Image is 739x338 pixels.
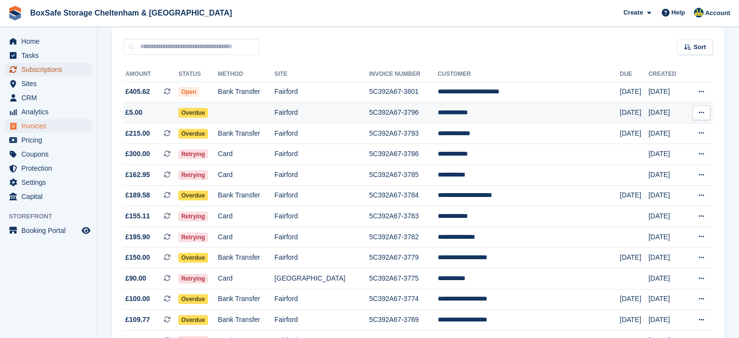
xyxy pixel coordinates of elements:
[218,67,275,82] th: Method
[178,253,208,263] span: Overdue
[218,248,275,268] td: Bank Transfer
[178,149,208,159] span: Retrying
[21,63,80,76] span: Subscriptions
[21,35,80,48] span: Home
[21,176,80,189] span: Settings
[705,8,730,18] span: Account
[438,67,620,82] th: Customer
[125,273,146,284] span: £90.00
[178,67,218,82] th: Status
[218,165,275,186] td: Card
[649,67,686,82] th: Created
[21,77,80,90] span: Sites
[21,119,80,133] span: Invoices
[125,211,150,221] span: £155.11
[125,87,150,97] span: £405.62
[649,103,686,124] td: [DATE]
[9,212,97,221] span: Storefront
[21,161,80,175] span: Protection
[620,248,649,268] td: [DATE]
[21,91,80,105] span: CRM
[275,123,369,144] td: Fairford
[275,103,369,124] td: Fairford
[694,8,704,18] img: Kim Virabi
[5,119,92,133] a: menu
[218,206,275,227] td: Card
[218,123,275,144] td: Bank Transfer
[178,232,208,242] span: Retrying
[178,191,208,200] span: Overdue
[369,227,438,248] td: 5C392A67-3782
[275,67,369,82] th: Site
[125,315,150,325] span: £109.77
[275,310,369,331] td: Fairford
[275,185,369,206] td: Fairford
[620,310,649,331] td: [DATE]
[369,144,438,165] td: 5C392A67-3786
[649,144,686,165] td: [DATE]
[369,67,438,82] th: Invoice Number
[218,289,275,310] td: Bank Transfer
[649,185,686,206] td: [DATE]
[5,190,92,203] a: menu
[369,103,438,124] td: 5C392A67-3796
[369,206,438,227] td: 5C392A67-3783
[125,149,150,159] span: £300.00
[275,82,369,103] td: Fairford
[275,248,369,268] td: Fairford
[5,133,92,147] a: menu
[620,185,649,206] td: [DATE]
[649,248,686,268] td: [DATE]
[218,82,275,103] td: Bank Transfer
[5,91,92,105] a: menu
[21,190,80,203] span: Capital
[369,289,438,310] td: 5C392A67-3774
[275,144,369,165] td: Fairford
[123,67,178,82] th: Amount
[649,268,686,289] td: [DATE]
[369,82,438,103] td: 5C392A67-3801
[26,5,236,21] a: BoxSafe Storage Cheltenham & [GEOGRAPHIC_DATA]
[125,107,142,118] span: £5.00
[125,294,150,304] span: £100.00
[178,294,208,304] span: Overdue
[218,144,275,165] td: Card
[5,176,92,189] a: menu
[218,310,275,331] td: Bank Transfer
[5,224,92,237] a: menu
[275,206,369,227] td: Fairford
[218,185,275,206] td: Bank Transfer
[369,248,438,268] td: 5C392A67-3779
[125,170,150,180] span: £162.95
[125,190,150,200] span: £189.58
[178,212,208,221] span: Retrying
[369,185,438,206] td: 5C392A67-3784
[5,147,92,161] a: menu
[5,105,92,119] a: menu
[275,289,369,310] td: Fairford
[369,268,438,289] td: 5C392A67-3775
[649,289,686,310] td: [DATE]
[125,128,150,139] span: £215.00
[80,225,92,236] a: Preview store
[671,8,685,18] span: Help
[369,123,438,144] td: 5C392A67-3793
[5,63,92,76] a: menu
[21,105,80,119] span: Analytics
[125,232,150,242] span: £195.90
[21,147,80,161] span: Coupons
[8,6,22,20] img: stora-icon-8386f47178a22dfd0bd8f6a31ec36ba5ce8667c1dd55bd0f319d3a0aa187defe.svg
[620,103,649,124] td: [DATE]
[125,252,150,263] span: £150.00
[620,123,649,144] td: [DATE]
[178,170,208,180] span: Retrying
[620,82,649,103] td: [DATE]
[649,165,686,186] td: [DATE]
[649,310,686,331] td: [DATE]
[649,227,686,248] td: [DATE]
[649,123,686,144] td: [DATE]
[275,227,369,248] td: Fairford
[178,129,208,139] span: Overdue
[649,82,686,103] td: [DATE]
[21,49,80,62] span: Tasks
